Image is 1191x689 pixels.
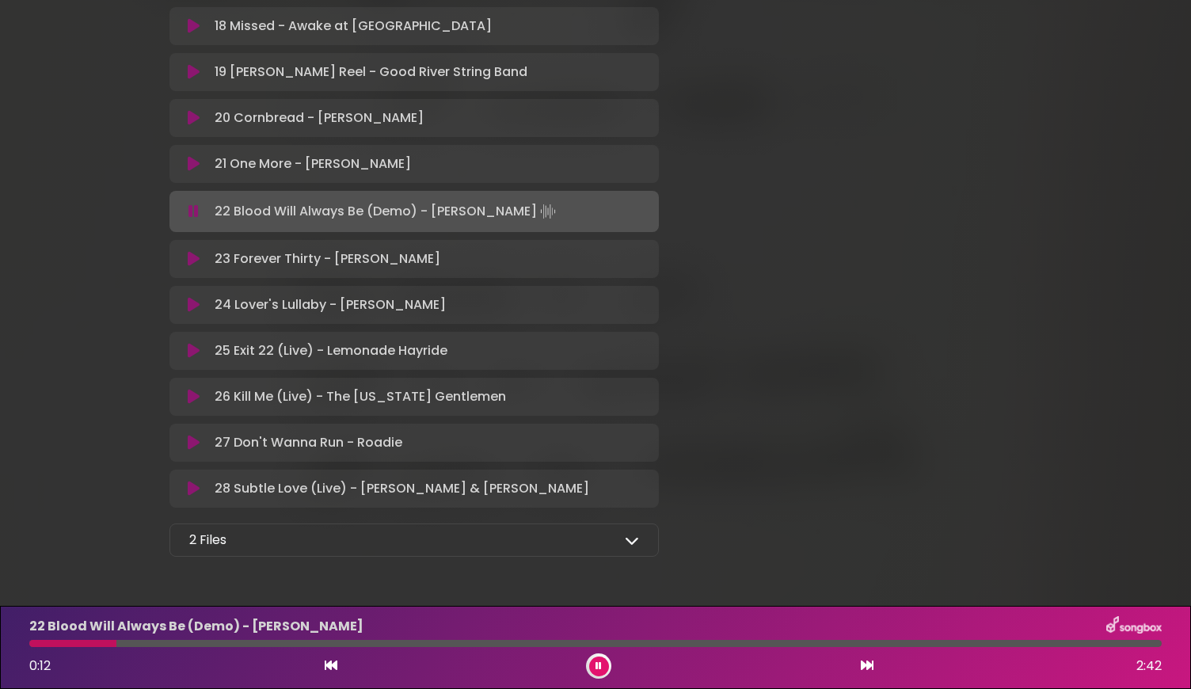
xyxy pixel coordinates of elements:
[215,17,492,36] p: 18 Missed - Awake at [GEOGRAPHIC_DATA]
[215,479,589,498] p: 28 Subtle Love (Live) - [PERSON_NAME] & [PERSON_NAME]
[215,108,424,128] p: 20 Cornbread - [PERSON_NAME]
[189,531,226,550] p: 2 Files
[215,63,527,82] p: 19 [PERSON_NAME] Reel - Good River String Band
[1106,616,1162,637] img: songbox-logo-white.png
[215,433,402,452] p: 27 Don't Wanna Run - Roadie
[215,200,559,223] p: 22 Blood Will Always Be (Demo) - [PERSON_NAME]
[29,617,363,636] p: 22 Blood Will Always Be (Demo) - [PERSON_NAME]
[215,341,447,360] p: 25 Exit 22 (Live) - Lemonade Hayride
[215,295,446,314] p: 24 Lover's Lullaby - [PERSON_NAME]
[215,387,506,406] p: 26 Kill Me (Live) - The [US_STATE] Gentlemen
[537,200,559,223] img: waveform4.gif
[215,249,440,268] p: 23 Forever Thirty - [PERSON_NAME]
[215,154,411,173] p: 21 One More - [PERSON_NAME]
